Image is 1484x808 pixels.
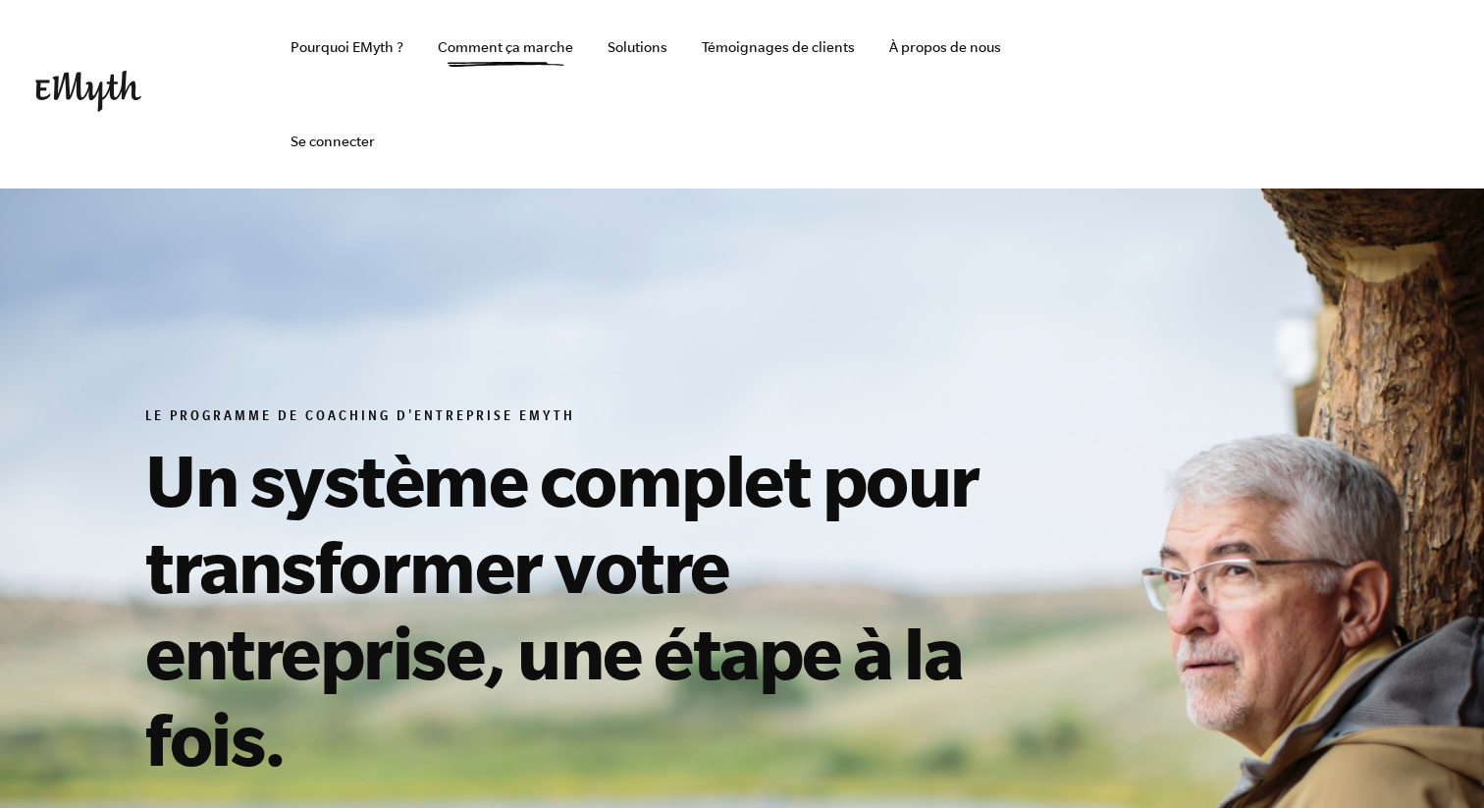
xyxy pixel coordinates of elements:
[291,39,403,55] font: Pourquoi EMyth ?
[291,134,375,149] font: Se connecter
[1386,714,1484,808] div: Widget de chat
[1386,714,1484,808] iframe: Widget de discussion
[145,410,575,426] font: Le programme de coaching d'entreprise EMyth
[889,39,1001,55] font: À propos de nous
[702,39,855,55] font: Témoignages de clients
[608,39,667,55] font: Solutions
[275,94,391,189] a: Se connecter
[35,71,141,112] img: EMyth
[438,39,573,55] font: Comment ça marche
[1243,73,1449,116] iframe: CTA intégré
[145,438,980,780] font: Un système complet pour transformer votre entreprise, une étape à la fois.
[1027,73,1233,116] iframe: CTA intégré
